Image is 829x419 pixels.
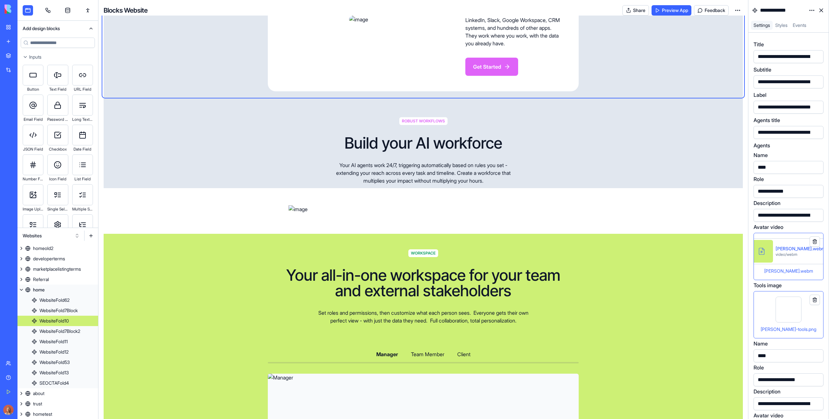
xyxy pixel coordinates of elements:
div: Icon Field [47,175,68,183]
button: Share [622,5,649,16]
span: Settings [754,22,770,28]
p: Manager [376,350,398,358]
span: WORKSPACE [408,249,438,257]
div: WebsiteFold13 [40,369,69,376]
div: home [33,287,45,293]
div: List Field [72,175,93,183]
a: SEOCTAFold4 [17,378,98,388]
label: Role [754,175,764,183]
label: Agents [754,142,770,149]
div: WebsiteFold11 [40,338,68,345]
a: Referral [17,274,98,285]
div: Image Upload Field [23,205,43,213]
label: Name [754,340,768,347]
div: homeold2 [33,245,53,252]
div: about [33,390,44,397]
div: WebsiteFold10 [40,318,69,324]
label: Avatar video [754,223,783,231]
button: Add design blocks [17,21,98,36]
img: image [289,205,558,213]
a: homeold2 [17,243,98,254]
div: WebsiteFold7Block [40,307,78,314]
h4: Blocks Website [104,6,148,15]
a: marketplacelistingterms [17,264,98,274]
div: URL Field [72,85,93,93]
div: JSON Field [23,145,43,153]
button: Feedback [694,5,729,16]
p: Set roles and permissions, then customize what each person sees. Everyone gets their own perfect ... [314,309,532,324]
div: hometest [33,411,52,417]
img: Marina_gj5dtt.jpg [3,405,14,415]
label: Tools image [754,281,782,289]
div: Single Select Field [47,205,68,213]
div: Checkbox [47,145,68,153]
button: Websites [19,231,83,241]
div: SEOCTAFold4 [40,380,69,386]
div: Text Field [47,85,68,93]
a: WebsiteFold10 [17,316,98,326]
div: Date Field [72,145,93,153]
img: logo [5,5,45,14]
div: video/webm [776,252,825,257]
div: WebsiteFold12 [40,349,69,355]
a: WebsiteFold11 [17,336,98,347]
div: developerterms [33,255,65,262]
span: Events [793,22,806,28]
label: Title [754,40,764,48]
button: Manager [371,345,403,363]
span: ROBUST WORKFLOWS [399,117,448,125]
a: Styles [773,21,790,30]
div: marketplacelistingterms [33,266,81,272]
label: Agents title [754,116,780,124]
img: image [349,16,368,23]
div: Password Field [47,116,68,123]
a: WebsiteFold53 [17,357,98,368]
a: developerterms [17,254,98,264]
button: Client [452,345,476,363]
div: [PERSON_NAME]-tools.png [754,291,823,338]
a: Settings [751,21,773,30]
h1: Your all-in-one workspace for your team and external stakeholders [278,267,568,299]
div: [PERSON_NAME].webm [776,245,825,252]
label: Description [754,388,780,395]
button: Inputs [17,52,98,62]
a: WebsiteFold13 [17,368,98,378]
div: Multiple Select Field [72,205,93,213]
label: Description [754,199,780,207]
span: Styles [775,22,788,28]
div: Button [23,85,43,93]
p: Your AI agents work 24/7, triggering automatically based on rules you set - extending your reach ... [330,161,517,185]
div: ROBUST WORKFLOWSBuild your AI workforceYour AI agents work 24/7, triggering automatically based o... [104,96,743,234]
a: WebsiteFold7Block [17,305,98,316]
div: Number Field [23,175,43,183]
p: Client [457,350,471,358]
div: [PERSON_NAME].webmvideo/webm[PERSON_NAME].webm [754,233,823,280]
label: Subtitle [754,66,771,74]
span: [PERSON_NAME]-tools.png [761,326,816,332]
div: Long Text Field [72,116,93,123]
p: Your AI agents seamlessly connect with LinkedIn, Slack, Google Workspace, CRM systems, and hundre... [465,8,563,47]
a: Preview App [652,5,691,16]
span: [PERSON_NAME].webm [764,268,813,274]
a: home [17,285,98,295]
button: Team Member [406,345,449,363]
a: WebsiteFold7Block2 [17,326,98,336]
img: Manager [268,374,579,381]
a: WebsiteFold12 [17,347,98,357]
label: Name [754,151,768,159]
label: Label [754,91,767,99]
h1: Build your AI workforce [345,135,502,151]
a: Events [790,21,809,30]
a: WebsiteFold62 [17,295,98,305]
div: Referral [33,276,49,283]
p: Team Member [411,350,444,358]
div: WebsiteFold62 [40,297,70,303]
a: about [17,388,98,399]
label: Role [754,364,764,371]
button: Get Started [465,58,518,76]
a: trust [17,399,98,409]
div: WebsiteFold53 [40,359,70,366]
div: Email Field [23,116,43,123]
div: trust [33,401,42,407]
div: WebsiteFold7Block2 [40,328,80,334]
